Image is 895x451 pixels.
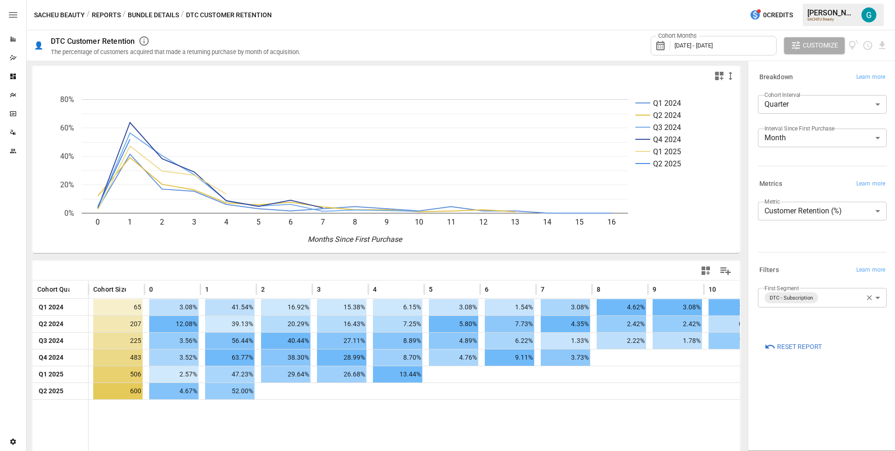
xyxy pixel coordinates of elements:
text: 1 [128,218,132,226]
span: Q3 2024 [37,333,65,349]
div: / [123,9,126,21]
span: Cohort Quarter [37,285,83,294]
text: 0% [64,209,74,218]
span: DTC - Subscription [766,293,817,303]
text: 40% [60,152,74,161]
button: Sort [154,283,167,296]
span: 3.52% [149,349,199,366]
text: 11 [447,218,455,226]
button: Sort [601,283,614,296]
div: Month [758,129,887,147]
span: 7.73% [485,316,534,332]
button: Reports [92,9,121,21]
button: Download report [877,40,888,51]
img: Gavin Acres [861,7,876,22]
text: 12 [479,218,488,226]
span: 225 [93,333,143,349]
div: Quarter [758,95,887,114]
button: Gavin Acres [856,2,882,28]
span: 41.54% [205,299,255,315]
span: 29.64% [261,366,310,383]
span: 1 [205,285,209,294]
span: 0.97% [709,316,758,332]
span: 5.80% [429,316,478,332]
span: 4.35% [541,316,590,332]
span: Q2 2025 [37,383,65,399]
text: 10 [415,218,423,226]
span: Learn more [856,266,885,275]
span: 3.08% [653,299,702,315]
text: Q1 2025 [653,147,681,156]
span: 1.78% [653,333,702,349]
span: 27.11% [317,333,366,349]
button: Sort [657,283,670,296]
button: Reset Report [758,338,828,355]
span: 1.33% [541,333,590,349]
span: 0 [149,285,153,294]
text: 14 [543,218,551,226]
button: Sort [489,283,503,296]
span: 6.15% [373,299,422,315]
span: 4.67% [149,383,199,399]
span: 28.99% [317,349,366,366]
button: Sort [378,283,391,296]
text: Months Since First Purchase [308,235,403,244]
text: 7 [321,218,325,226]
label: Cohort Interval [764,91,800,99]
span: 16.43% [317,316,366,332]
label: Interval Since First Purchase [764,124,834,132]
span: Q1 2025 [37,366,65,383]
span: 3.73% [541,349,590,366]
span: 52.00% [205,383,255,399]
text: 0 [96,218,100,226]
span: 4.76% [429,349,478,366]
span: 0 Credits [763,9,793,21]
text: 5 [256,218,261,226]
text: 3 [192,218,196,226]
span: 63.77% [205,349,255,366]
text: 15 [575,218,584,226]
span: 3.56% [149,333,199,349]
span: 207 [93,316,143,332]
svg: A chart. [33,85,733,253]
text: Q2 2024 [653,111,681,120]
span: 3.08% [541,299,590,315]
button: Sort [717,283,730,296]
span: 3 [317,285,321,294]
span: 600 [93,383,143,399]
button: Customize [784,37,845,54]
h6: Filters [759,265,779,275]
span: 506 [93,366,143,383]
span: 6.22% [485,333,534,349]
label: Cohort Months [656,32,699,40]
span: 1.33% [709,333,758,349]
text: 6 [289,218,293,226]
button: Sort [434,283,447,296]
text: 2 [160,218,164,226]
button: Schedule report [862,40,873,51]
div: DTC Customer Retention [51,37,135,46]
span: 56.44% [205,333,255,349]
h6: Metrics [759,179,782,189]
span: Learn more [856,179,885,189]
text: 16 [607,218,616,226]
span: 2 [261,285,265,294]
span: 9 [653,285,656,294]
span: Reset Report [777,341,822,353]
span: 15.38% [317,299,366,315]
text: 4 [224,218,228,226]
span: 9.11% [485,349,534,366]
span: 39.13% [205,316,255,332]
button: Bundle Details [128,9,179,21]
span: 3.08% [429,299,478,315]
h6: Breakdown [759,72,793,82]
span: 20.29% [261,316,310,332]
span: 2.42% [653,316,702,332]
button: Sort [210,283,223,296]
span: 7.25% [373,316,422,332]
text: Q4 2024 [653,135,681,144]
div: 👤 [34,41,43,50]
div: Customer Retention (%) [758,202,887,220]
span: 16.92% [261,299,310,315]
